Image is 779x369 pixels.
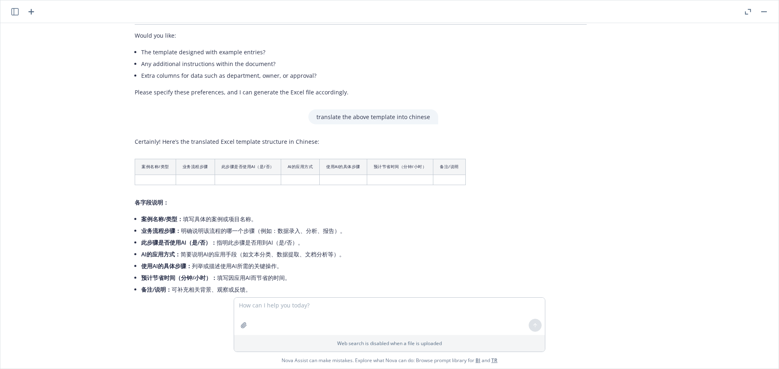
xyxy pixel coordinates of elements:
th: 业务流程步骤 [176,159,215,175]
span: 各字段说明： [135,198,169,206]
th: 此步骤是否使用AI（是/否） [215,159,281,175]
p: Would you like: [135,31,587,40]
p: Web search is disabled when a file is uploaded [239,340,540,347]
li: 指明此步骤是否用到AI（是/否）。 [141,237,466,248]
th: 预计节省时间（分钟/小时） [367,159,433,175]
span: 此步骤是否使用AI（是/否）： [141,239,217,246]
th: 备注/说明 [433,159,466,175]
span: 案例名称/类型： [141,215,183,223]
li: 填写因应用AI而节省的时间。 [141,272,466,284]
li: Extra columns for data such as department, owner, or approval? [141,70,587,81]
li: 简要说明AI的应用手段（如文本分类、数据提取、文档分析等）。 [141,248,466,260]
span: 备注/说明： [141,286,172,293]
span: 预计节省时间（分钟/小时）： [141,274,217,282]
a: BI [476,357,480,364]
th: 案例名称/类型 [135,159,176,175]
th: 使用AI的具体步骤 [320,159,367,175]
li: The template designed with example entries? [141,46,587,58]
p: translate the above template into chinese [316,113,430,121]
li: Any additional instructions within the document? [141,58,587,70]
li: 可补充相关背景、观察或反馈。 [141,284,466,295]
span: Nova Assist can make mistakes. Explore what Nova can do: Browse prompt library for and [282,352,497,369]
span: 业务流程步骤： [141,227,181,235]
a: TR [491,357,497,364]
span: 使用AI的具体步骤： [141,262,192,270]
span: AI的应用方式： [141,250,181,258]
li: 明确说明该流程的哪一个步骤（例如：数据录入、分析、报告）。 [141,225,466,237]
li: 填写具体的案例或项目名称。 [141,213,466,225]
p: Please specify these preferences, and I can generate the Excel file accordingly. [135,88,587,96]
th: AI的应用方式 [281,159,320,175]
li: 列举或描述使用AI所需的关键操作。 [141,260,466,272]
p: Certainly! Here’s the translated Excel template structure in Chinese: [135,137,466,146]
